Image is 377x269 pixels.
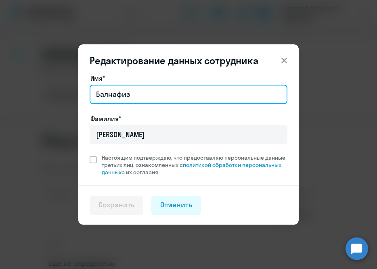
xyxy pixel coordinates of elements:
button: Сохранить [90,196,143,215]
span: Настоящим подтверждаю, что предоставляю персональные данные третьих лиц, ознакомленных с с их сог... [102,154,287,176]
label: Фамилия* [90,114,121,123]
div: Сохранить [98,200,134,210]
div: Отменить [160,200,193,210]
a: политикой обработки персональных данных [102,161,281,176]
button: Отменить [151,196,201,215]
header: Редактирование данных сотрудника [78,54,299,67]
